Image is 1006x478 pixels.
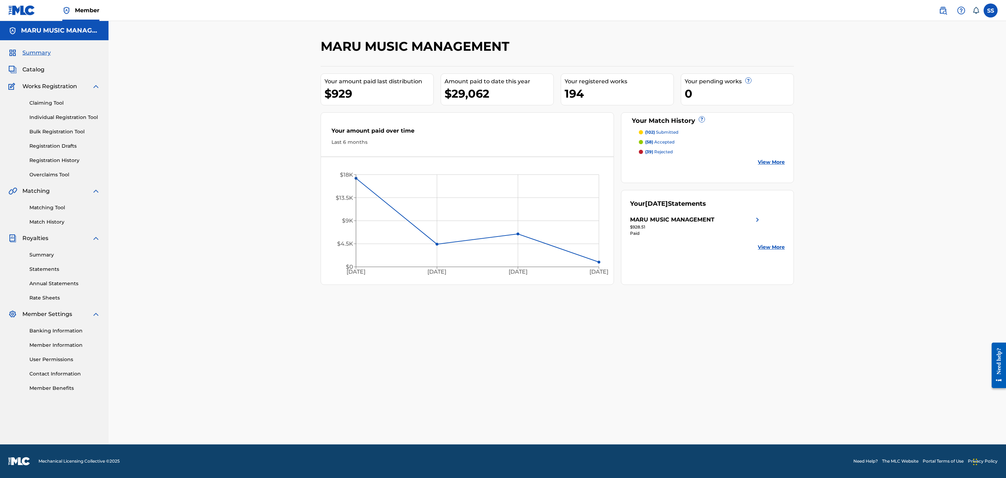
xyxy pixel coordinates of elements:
[758,159,785,166] a: View More
[8,82,18,91] img: Works Registration
[971,444,1006,478] iframe: Chat Widget
[29,114,100,121] a: Individual Registration Tool
[936,3,950,17] a: Public Search
[973,451,977,472] div: Drag
[346,263,353,270] tspan: $0
[639,149,785,155] a: (39) rejected
[630,224,762,230] div: $928.51
[939,6,947,15] img: search
[589,268,608,275] tspan: [DATE]
[92,310,100,318] img: expand
[685,86,794,101] div: 0
[29,171,100,178] a: Overclaims Tool
[321,38,513,54] h2: MARU MUSIC MANAGEMENT
[92,187,100,195] img: expand
[29,280,100,287] a: Annual Statements
[29,370,100,378] a: Contact Information
[645,200,668,208] span: [DATE]
[645,129,655,135] span: (102)
[630,199,706,209] div: Your Statements
[685,77,794,86] div: Your pending works
[639,139,785,145] a: (58) accepted
[8,27,17,35] img: Accounts
[22,310,72,318] span: Member Settings
[8,65,17,74] img: Catalog
[8,234,17,242] img: Royalties
[29,294,100,302] a: Rate Sheets
[8,49,51,57] a: SummarySummary
[22,234,48,242] span: Royalties
[565,77,673,86] div: Your registered works
[8,310,17,318] img: Member Settings
[8,187,17,195] img: Matching
[645,149,653,154] span: (39)
[21,27,100,35] h5: MARU MUSIC MANAGEMENT
[923,458,964,464] a: Portal Terms of Use
[630,116,785,126] div: Your Match History
[853,458,878,464] a: Need Help?
[29,342,100,349] a: Member Information
[331,127,603,139] div: Your amount paid over time
[445,77,553,86] div: Amount paid to date this year
[986,337,1006,393] iframe: Resource Center
[75,6,99,14] span: Member
[972,7,979,14] div: Notifications
[8,49,17,57] img: Summary
[639,129,785,135] a: (102) submitted
[509,268,528,275] tspan: [DATE]
[8,65,44,74] a: CatalogCatalog
[758,244,785,251] a: View More
[29,128,100,135] a: Bulk Registration Tool
[957,6,965,15] img: help
[645,129,678,135] p: submitted
[746,78,751,83] span: ?
[22,65,44,74] span: Catalog
[645,139,653,145] span: (58)
[22,49,51,57] span: Summary
[630,216,714,224] div: MARU MUSIC MANAGEMENT
[445,86,553,101] div: $29,062
[336,195,353,201] tspan: $13.5K
[565,86,673,101] div: 194
[337,240,353,247] tspan: $4.5K
[29,266,100,273] a: Statements
[29,157,100,164] a: Registration History
[324,77,433,86] div: Your amount paid last distribution
[29,356,100,363] a: User Permissions
[347,268,365,275] tspan: [DATE]
[29,204,100,211] a: Matching Tool
[92,82,100,91] img: expand
[954,3,968,17] div: Help
[29,251,100,259] a: Summary
[753,216,762,224] img: right chevron icon
[29,218,100,226] a: Match History
[427,268,446,275] tspan: [DATE]
[62,6,71,15] img: Top Rightsholder
[630,230,762,237] div: Paid
[699,117,705,122] span: ?
[331,139,603,146] div: Last 6 months
[8,5,35,15] img: MLC Logo
[645,139,675,145] p: accepted
[22,187,50,195] span: Matching
[324,86,433,101] div: $929
[342,217,353,224] tspan: $9K
[29,99,100,107] a: Claiming Tool
[39,458,120,464] span: Mechanical Licensing Collective © 2025
[630,216,762,237] a: MARU MUSIC MANAGEMENTright chevron icon$928.51Paid
[645,149,673,155] p: rejected
[882,458,918,464] a: The MLC Website
[340,171,353,178] tspan: $18K
[8,457,30,465] img: logo
[29,142,100,150] a: Registration Drafts
[22,82,77,91] span: Works Registration
[92,234,100,242] img: expand
[29,385,100,392] a: Member Benefits
[984,3,998,17] div: User Menu
[29,327,100,335] a: Banking Information
[968,458,998,464] a: Privacy Policy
